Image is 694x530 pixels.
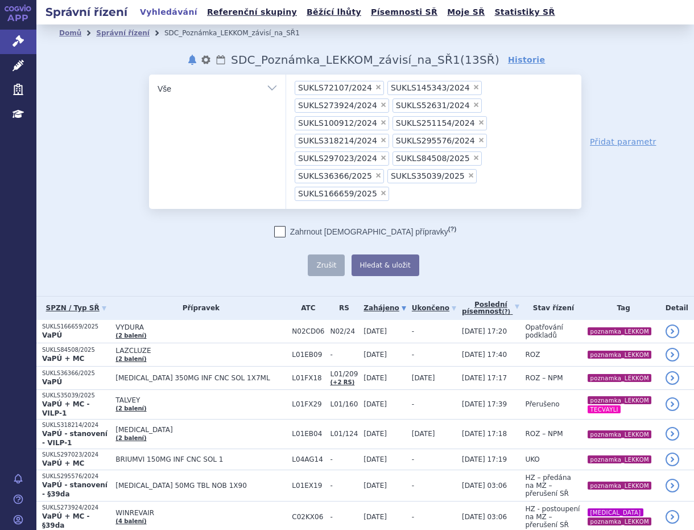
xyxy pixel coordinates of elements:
[588,405,621,413] i: TECVAYLI
[508,54,546,65] a: Historie
[42,369,110,377] p: SUKLS36366/2025
[412,482,414,490] span: -
[380,101,387,108] span: ×
[330,482,358,490] span: -
[473,101,480,108] span: ×
[298,172,372,180] span: SUKLS36366/2025
[292,455,324,463] span: L04AG14
[588,508,643,516] i: [MEDICAL_DATA]
[363,482,387,490] span: [DATE]
[525,430,563,438] span: ROZ – NPM
[363,351,387,359] span: [DATE]
[42,400,90,417] strong: VaPÚ + MC - VILP-1
[473,84,480,91] span: ×
[36,4,137,20] h2: Správní řízení
[393,186,399,200] input: SUKLS72107/2024SUKLS145343/2024SUKLS273924/2024SUKLS52631/2024SUKLS100912/2024SUKLS251154/2024SUK...
[412,455,414,463] span: -
[42,504,110,512] p: SUKLS273924/2024
[115,323,286,331] span: VYDURA
[462,351,507,359] span: [DATE] 17:40
[666,324,679,338] a: detail
[412,351,414,359] span: -
[96,29,150,37] a: Správní řízení
[115,435,146,441] a: (2 balení)
[462,430,507,438] span: [DATE] 17:18
[525,505,580,529] span: HZ - postoupení na MZ – přerušení SŘ
[292,482,324,490] span: L01EX19
[110,297,286,320] th: Přípravek
[363,400,387,408] span: [DATE]
[460,53,499,67] span: ( SŘ)
[588,517,651,525] i: poznamka_LEKKOM
[502,309,510,315] abbr: (?)
[298,101,377,109] span: SUKLS273924/2024
[581,297,659,320] th: Tag
[115,509,286,517] span: WINREVAIR
[204,5,300,20] a: Referenční skupiny
[363,513,387,521] span: [DATE]
[666,348,679,361] a: detail
[525,455,539,463] span: UKO
[375,84,382,91] span: ×
[396,119,475,127] span: SUKLS251154/2024
[42,459,84,467] strong: VaPÚ + MC
[588,374,651,382] i: poznamka_LEKKOM
[666,397,679,411] a: detail
[363,455,387,463] span: [DATE]
[115,332,146,339] a: (2 balení)
[462,513,507,521] span: [DATE] 03:06
[298,119,377,127] span: SUKLS100912/2024
[292,374,324,382] span: L01FX18
[588,351,651,359] i: poznamka_LEKKOM
[588,396,651,404] i: poznamka_LEKKOM
[666,371,679,385] a: detail
[462,455,507,463] span: [DATE] 17:19
[525,323,563,339] span: Opatřování podkladů
[42,378,62,386] strong: VaPÚ
[286,297,324,320] th: ATC
[115,518,146,524] a: (4 balení)
[412,430,435,438] span: [DATE]
[519,297,581,320] th: Stav řízení
[42,430,108,447] strong: VaPÚ - stanovení - VILP-1
[473,154,480,161] span: ×
[292,351,324,359] span: L01EB09
[298,190,377,198] span: SUKLS166659/2025
[115,405,146,412] a: (2 balení)
[590,136,656,147] a: Přidat parametr
[298,84,372,92] span: SUKLS72107/2024
[396,137,475,145] span: SUKLS295576/2024
[42,331,62,339] strong: VaPÚ
[367,5,441,20] a: Písemnosti SŘ
[375,172,382,179] span: ×
[396,101,470,109] span: SUKLS52631/2024
[391,172,465,180] span: SUKLS35039/2025
[42,451,110,459] p: SUKLS297023/2024
[215,53,226,67] a: Lhůty
[448,225,456,233] abbr: (?)
[42,481,108,498] strong: VaPÚ - stanovení - §39da
[42,355,84,363] strong: VaPÚ + MC
[330,455,358,463] span: -
[666,427,679,441] a: detail
[231,53,460,67] span: SDC_Poznámka_LEKKOM_závisí_na_SŘ1
[298,137,377,145] span: SUKLS318214/2024
[478,137,485,143] span: ×
[666,453,679,466] a: detail
[330,327,358,335] span: N02/24
[363,300,406,316] a: Zahájeno
[115,374,286,382] span: [MEDICAL_DATA] 350MG INF CNC SOL 1X7ML
[330,430,358,438] span: L01/124
[380,137,387,143] span: ×
[412,327,414,335] span: -
[115,455,286,463] span: BRIUMVI 150MG INF CNC SOL 1
[42,421,110,429] p: SUKLS318214/2024
[525,374,563,382] span: ROZ – NPM
[330,370,358,378] span: L01/209
[59,29,81,37] a: Domů
[380,190,387,196] span: ×
[462,297,519,320] a: Poslednípísemnost(?)
[468,172,474,179] span: ×
[525,400,559,408] span: Přerušeno
[42,323,110,331] p: SUKLS166659/2025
